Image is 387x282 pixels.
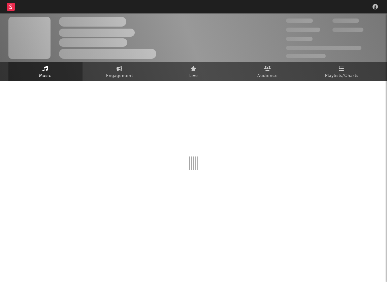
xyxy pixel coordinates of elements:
span: Live [189,72,198,80]
span: Engagement [106,72,133,80]
a: Engagement [83,62,157,81]
a: Playlists/Charts [305,62,379,81]
span: Audience [257,72,278,80]
span: 100,000 [332,19,359,23]
span: 50,000,000 [286,28,320,32]
span: Jump Score: 85.0 [286,54,326,58]
a: Live [157,62,231,81]
span: 50,000,000 Monthly Listeners [286,46,361,50]
span: 300,000 [286,19,313,23]
a: Music [8,62,83,81]
span: 100,000 [286,37,313,41]
a: Audience [231,62,305,81]
span: 1,000,000 [332,28,363,32]
span: Music [39,72,52,80]
span: Playlists/Charts [325,72,358,80]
